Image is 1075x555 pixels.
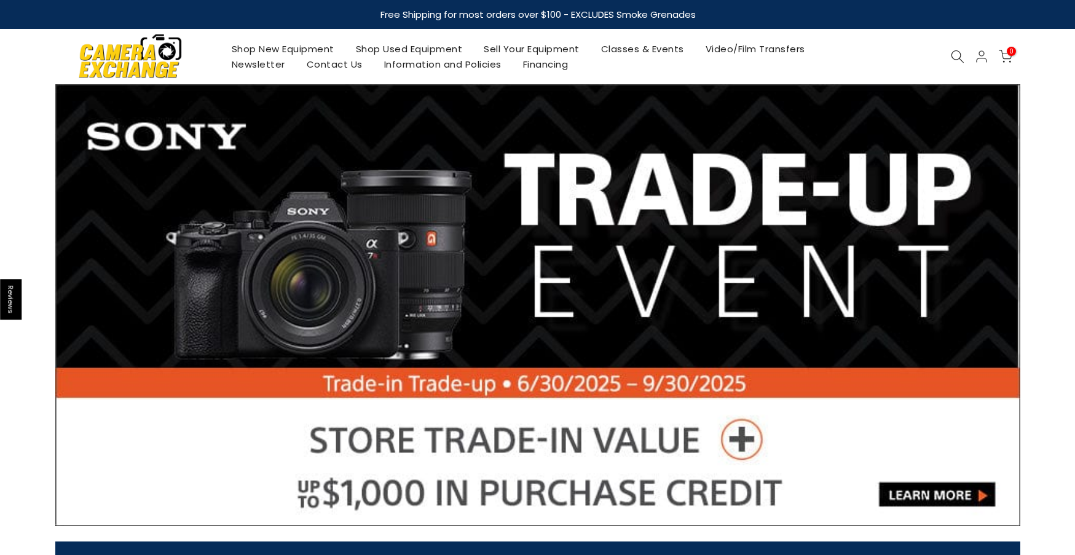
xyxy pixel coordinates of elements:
a: Sell Your Equipment [473,41,591,57]
a: 0 [999,50,1012,63]
li: Page dot 4 [541,506,548,513]
span: 0 [1007,47,1016,56]
a: Video/Film Transfers [695,41,816,57]
a: Classes & Events [590,41,695,57]
li: Page dot 3 [528,506,535,513]
strong: Free Shipping for most orders over $100 - EXCLUDES Smoke Grenades [380,8,695,21]
a: Contact Us [296,57,373,72]
li: Page dot 2 [515,506,522,513]
li: Page dot 1 [502,506,509,513]
a: Shop New Equipment [221,41,345,57]
li: Page dot 6 [567,506,573,513]
a: Financing [512,57,579,72]
li: Page dot 5 [554,506,561,513]
a: Information and Policies [373,57,512,72]
a: Newsletter [221,57,296,72]
a: Shop Used Equipment [345,41,473,57]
